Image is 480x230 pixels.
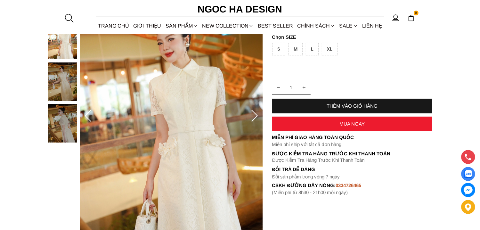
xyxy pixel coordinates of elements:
div: THÊM VÀO GIỎ HÀNG [272,103,432,109]
font: cskh đường dây nóng: [272,183,336,188]
p: SIZE [272,34,432,40]
font: Đổi sản phẩm trong vòng 7 ngày [272,174,340,179]
div: M [289,43,303,55]
font: (Miễn phí từ 8h30 - 21h00 mỗi ngày) [272,190,348,195]
span: 0 [414,11,419,16]
p: Được Kiểm Tra Hàng Trước Khi Thanh Toán [272,157,432,163]
a: GIỚI THIỆU [131,17,163,34]
a: Ngoc Ha Design [192,2,288,17]
font: Miễn phí ship với tất cả đơn hàng [272,142,341,147]
a: BEST SELLER [256,17,295,34]
p: Được Kiểm Tra Hàng Trước Khi Thanh Toán [272,151,432,157]
img: Catherine Dress_ Đầm Ren Đính Hoa Túi Màu Kem D1012_mini_2 [48,62,77,101]
a: messenger [461,183,475,197]
div: XL [322,43,338,55]
a: NEW COLLECTION [200,17,256,34]
img: Catherine Dress_ Đầm Ren Đính Hoa Túi Màu Kem D1012_mini_1 [48,21,77,59]
img: img-CART-ICON-ksit0nf1 [408,14,415,21]
div: S [272,43,285,55]
a: LIÊN HỆ [360,17,384,34]
h6: Đổi trả dễ dàng [272,167,432,172]
font: Miễn phí giao hàng toàn quốc [272,135,354,140]
a: Display image [461,167,475,181]
div: Chính sách [295,17,337,34]
div: MUA NGAY [272,121,432,127]
input: Quantity input [272,81,311,94]
div: SẢN PHẨM [163,17,200,34]
a: TRANG CHỦ [96,17,131,34]
img: Display image [464,170,472,178]
a: SALE [337,17,360,34]
font: 0334726465 [336,183,361,188]
div: L [306,43,319,55]
img: Catherine Dress_ Đầm Ren Đính Hoa Túi Màu Kem D1012_mini_3 [48,104,77,143]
